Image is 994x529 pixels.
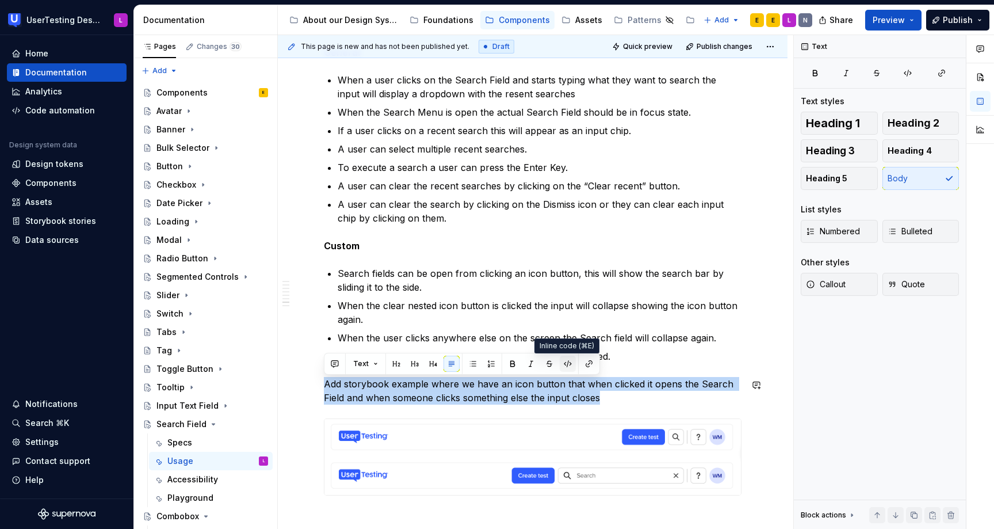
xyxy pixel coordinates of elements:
button: Add [700,12,743,28]
div: Pages [143,42,176,51]
span: Preview [873,14,905,26]
a: Guidelines [681,11,760,29]
div: Assets [25,196,52,208]
button: Add [138,63,181,79]
img: 41adf70f-fc1c-4662-8e2d-d2ab9c673b1b.png [8,13,22,27]
p: When the page is refreshed the Search Field will be collapsed. [338,349,741,363]
div: L [787,16,791,25]
a: Bulk Selector [138,139,273,157]
div: Checkbox [156,179,196,191]
a: Assets [7,193,127,211]
div: Usage [167,455,193,467]
a: ComponentsE [138,83,273,102]
p: When the Search Menu is open the actual Search Field should be in focus state. [338,105,741,119]
div: About our Design System [303,14,398,26]
div: Documentation [143,14,273,26]
div: Toggle Button [156,363,213,375]
strong: Custom [324,240,360,252]
span: Share [829,14,853,26]
div: List styles [801,204,842,215]
div: Slider [156,290,179,301]
div: Data sources [25,234,79,246]
div: Components [499,14,550,26]
span: Add [152,66,167,75]
div: Components [25,177,77,189]
a: About our Design System [285,11,403,29]
span: Numbered [806,226,860,237]
div: Block actions [801,511,846,520]
img: a9803606-d4dc-4a24-bf54-747a253fdfa9.png [324,419,741,495]
span: Draft [492,42,510,51]
div: Assets [575,14,602,26]
a: Tabs [138,323,273,341]
button: UserTesting Design SystemL [2,7,131,32]
button: Share [813,10,861,31]
div: Foundations [423,14,473,26]
a: Components [7,174,127,192]
div: Patterns [628,14,662,26]
a: Toggle Button [138,360,273,378]
button: Publish [926,10,989,31]
span: Heading 2 [888,117,939,129]
svg: Supernova Logo [38,508,95,520]
span: 30 [230,42,242,51]
div: Input Text Field [156,400,219,412]
button: Preview [865,10,922,31]
a: Slider [138,286,273,305]
p: A user can clear the search by clicking on the Dismiss icon or they can clear each input chip by ... [338,197,741,225]
a: Code automation [7,101,127,120]
a: Home [7,44,127,63]
div: Avatar [156,105,182,117]
div: Settings [25,436,59,448]
a: Assets [557,11,607,29]
span: Text [353,359,369,368]
div: Segmented Controls [156,271,239,283]
div: E [755,16,759,25]
div: L [119,16,123,25]
button: Text [348,356,383,372]
a: Tag [138,341,273,360]
a: Analytics [7,82,127,101]
button: Help [7,471,127,489]
div: Specs [167,437,192,448]
div: Loading [156,216,189,227]
button: Heading 4 [882,139,959,162]
a: Foundations [405,11,478,29]
div: Combobox [156,511,199,522]
div: Components [156,87,208,98]
div: Contact support [25,455,90,467]
div: Button [156,161,183,172]
div: L [263,455,265,467]
div: Tooltip [156,382,185,393]
a: Combobox [138,507,273,526]
a: Documentation [7,63,127,82]
div: E [771,16,775,25]
div: Block actions [801,507,857,523]
div: N [803,16,808,25]
p: If a user clicks on a recent search this will appear as an input chip. [338,124,741,138]
span: Publish changes [697,42,752,51]
a: Banner [138,120,273,139]
button: Heading 1 [801,112,878,135]
a: Checkbox [138,176,273,194]
p: When the user clicks anywhere else on the screen the Search field will collapse again. [338,331,741,345]
a: Avatar [138,102,273,120]
div: Inline code (⌘E) [534,338,599,353]
div: Banner [156,124,185,135]
button: Quote [882,273,959,296]
div: Tag [156,345,172,356]
div: Design tokens [25,158,83,170]
p: A user can select multiple recent searches. [338,142,741,156]
p: When a user clicks on the Search Field and starts typing what they want to search the input will ... [338,73,741,101]
div: Modal [156,234,182,246]
p: A user can clear the recent searches by clicking on the “Clear recent” button. [338,179,741,193]
a: Date Picker [138,194,273,212]
a: Radio Button [138,249,273,268]
a: Segmented Controls [138,268,273,286]
button: Heading 2 [882,112,959,135]
a: Tooltip [138,378,273,397]
div: Notifications [25,398,78,410]
div: Radio Button [156,253,208,264]
a: Storybook stories [7,212,127,230]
